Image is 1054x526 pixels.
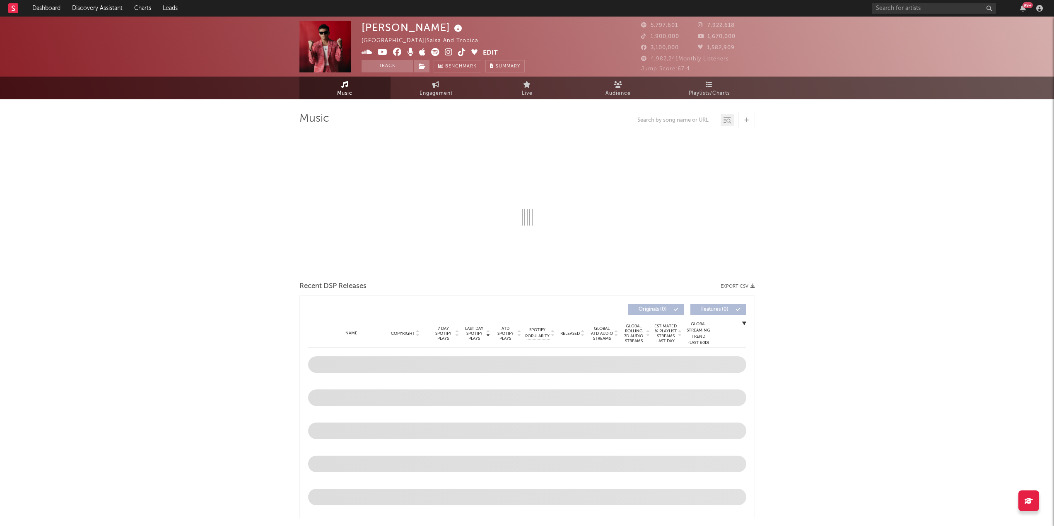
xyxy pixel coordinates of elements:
[641,45,679,50] span: 3,100,000
[463,326,485,341] span: Last Day Spotify Plays
[299,77,391,99] a: Music
[325,330,379,336] div: Name
[698,23,735,28] span: 7,922,618
[689,89,730,98] span: Playlists/Charts
[445,62,477,72] span: Benchmark
[591,326,613,341] span: Global ATD Audio Streams
[483,48,498,58] button: Edit
[522,89,533,98] span: Live
[664,77,755,99] a: Playlists/Charts
[391,331,415,336] span: Copyright
[628,304,684,315] button: Originals(0)
[420,89,453,98] span: Engagement
[641,34,679,39] span: 1,900,000
[337,89,352,98] span: Music
[525,327,550,339] span: Spotify Popularity
[432,326,454,341] span: 7 Day Spotify Plays
[1020,5,1026,12] button: 99+
[634,307,672,312] span: Originals ( 0 )
[362,36,490,46] div: [GEOGRAPHIC_DATA] | Salsa and Tropical
[391,77,482,99] a: Engagement
[1023,2,1033,8] div: 99 +
[496,64,520,69] span: Summary
[560,331,580,336] span: Released
[622,324,645,343] span: Global Rolling 7D Audio Streams
[299,281,367,291] span: Recent DSP Releases
[721,284,755,289] button: Export CSV
[690,304,746,315] button: Features(0)
[698,45,735,50] span: 1,582,909
[605,89,631,98] span: Audience
[654,324,677,343] span: Estimated % Playlist Streams Last Day
[485,60,525,72] button: Summary
[362,60,413,72] button: Track
[686,321,711,346] div: Global Streaming Trend (Last 60D)
[482,77,573,99] a: Live
[633,117,721,124] input: Search by song name or URL
[641,66,690,72] span: Jump Score: 67.4
[698,34,736,39] span: 1,670,000
[641,23,678,28] span: 5,797,601
[494,326,516,341] span: ATD Spotify Plays
[362,21,464,34] div: [PERSON_NAME]
[696,307,734,312] span: Features ( 0 )
[434,60,481,72] a: Benchmark
[573,77,664,99] a: Audience
[641,56,729,62] span: 4,982,241 Monthly Listeners
[872,3,996,14] input: Search for artists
